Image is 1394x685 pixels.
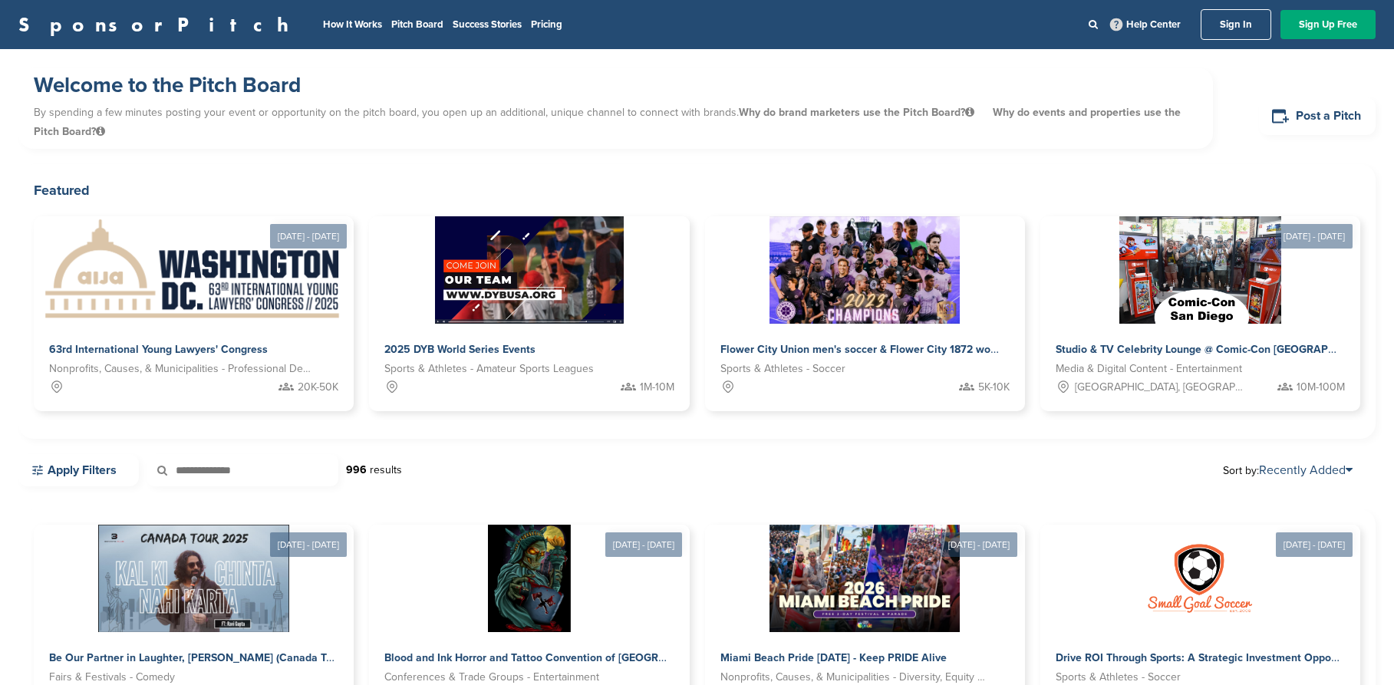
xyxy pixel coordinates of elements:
span: Drive ROI Through Sports: A Strategic Investment Opportunity [1056,651,1363,664]
img: Sponsorpitch & [488,525,571,632]
span: 1M-10M [640,379,674,396]
a: Sign In [1201,9,1271,40]
span: 63rd International Young Lawyers' Congress [49,343,268,356]
span: Sports & Athletes - Soccer [720,361,845,377]
a: Pitch Board [391,18,443,31]
span: Miami Beach Pride [DATE] - Keep PRIDE Alive [720,651,947,664]
a: Sign Up Free [1280,10,1376,39]
span: 2025 DYB World Series Events [384,343,536,356]
img: Sponsorpitch & [98,525,289,632]
span: Be Our Partner in Laughter, [PERSON_NAME] (Canada Tour 2025) [49,651,374,664]
span: Sports & Athletes - Amateur Sports Leagues [384,361,594,377]
span: 20K-50K [298,379,338,396]
a: Success Stories [453,18,522,31]
div: [DATE] - [DATE] [270,532,347,557]
span: Nonprofits, Causes, & Municipalities - Professional Development [49,361,315,377]
h2: Featured [34,179,1360,201]
a: Sponsorpitch & Flower City Union men's soccer & Flower City 1872 women's soccer Sports & Athletes... [705,216,1025,411]
span: results [370,463,402,476]
h1: Welcome to the Pitch Board [34,71,1198,99]
span: 10M-100M [1297,379,1345,396]
span: Blood and Ink Horror and Tattoo Convention of [GEOGRAPHIC_DATA] Fall 2025 [384,651,779,664]
span: Media & Digital Content - Entertainment [1056,361,1242,377]
span: 5K-10K [978,379,1010,396]
a: Apply Filters [18,454,139,486]
img: Sponsorpitch & [41,216,346,324]
strong: 996 [346,463,367,476]
a: Post a Pitch [1259,97,1376,135]
span: Why do brand marketers use the Pitch Board? [739,106,977,119]
a: [DATE] - [DATE] Sponsorpitch & 63rd International Young Lawyers' Congress Nonprofits, Causes, & M... [34,192,354,411]
img: Sponsorpitch & [1146,525,1254,632]
div: [DATE] - [DATE] [1276,224,1353,249]
img: Sponsorpitch & [1119,216,1280,324]
a: [DATE] - [DATE] Sponsorpitch & Studio & TV Celebrity Lounge @ Comic-Con [GEOGRAPHIC_DATA]. Over 3... [1040,192,1360,411]
img: Sponsorpitch & [770,216,961,324]
a: SponsorPitch [18,15,298,35]
div: [DATE] - [DATE] [270,224,347,249]
div: [DATE] - [DATE] [1276,532,1353,557]
a: How It Works [323,18,382,31]
span: Flower City Union men's soccer & Flower City 1872 women's soccer [720,343,1055,356]
img: Sponsorpitch & [435,216,624,324]
a: Recently Added [1259,463,1353,478]
span: [GEOGRAPHIC_DATA], [GEOGRAPHIC_DATA] [1075,379,1244,396]
p: By spending a few minutes posting your event or opportunity on the pitch board, you open up an ad... [34,99,1198,145]
div: [DATE] - [DATE] [941,532,1017,557]
div: [DATE] - [DATE] [605,532,682,557]
span: Sort by: [1223,464,1353,476]
a: Pricing [531,18,562,31]
img: Sponsorpitch & [770,525,961,632]
a: Help Center [1107,15,1184,34]
a: Sponsorpitch & 2025 DYB World Series Events Sports & Athletes - Amateur Sports Leagues 1M-10M [369,216,689,411]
